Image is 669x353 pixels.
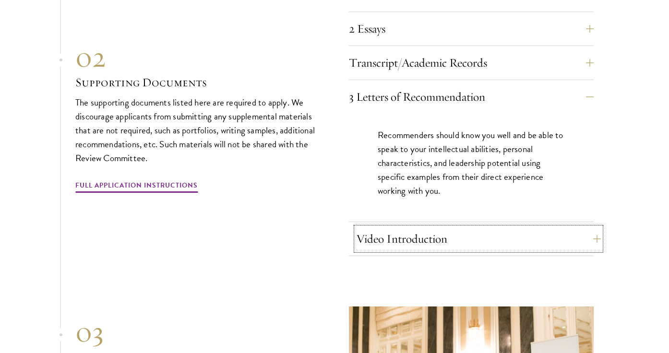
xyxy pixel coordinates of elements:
a: Full Application Instructions [75,179,198,194]
div: 02 [75,40,320,74]
p: Recommenders should know you well and be able to speak to your intellectual abilities, personal c... [378,128,565,198]
h3: Supporting Documents [75,74,320,91]
button: Video Introduction [356,227,601,250]
p: The supporting documents listed here are required to apply. We discourage applicants from submitt... [75,95,320,165]
div: 03 [75,315,320,349]
button: 3 Letters of Recommendation [349,85,594,108]
button: Transcript/Academic Records [349,51,594,74]
button: 2 Essays [349,17,594,40]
